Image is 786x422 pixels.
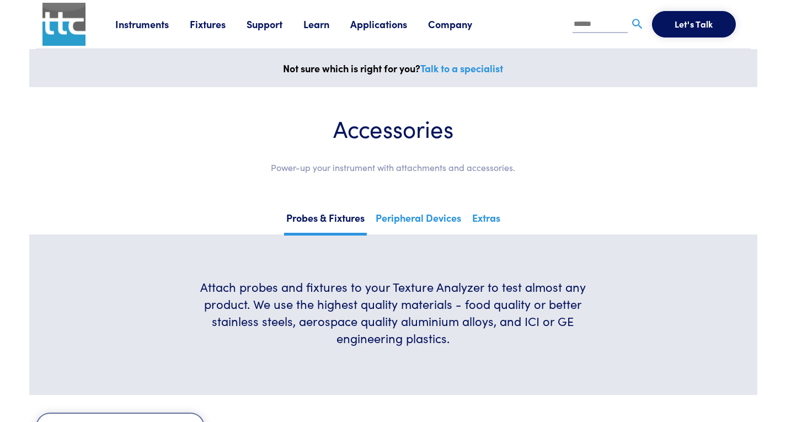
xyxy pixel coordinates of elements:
h1: Accessories [62,114,724,143]
button: Let's Talk [652,11,736,38]
a: Probes & Fixtures [284,209,367,236]
a: Company [428,17,493,31]
a: Talk to a specialist [420,61,503,75]
a: Support [247,17,303,31]
a: Applications [350,17,428,31]
p: Power-up your instrument with attachments and accessories. [62,161,724,175]
a: Peripheral Devices [373,209,463,233]
a: Extras [470,209,502,233]
p: Not sure which is right for you? [36,60,751,77]
img: ttc_logo_1x1_v1.0.png [42,3,85,46]
a: Instruments [115,17,190,31]
h6: Attach probes and fixtures to your Texture Analyzer to test almost any product. We use the highes... [186,279,600,346]
a: Fixtures [190,17,247,31]
a: Learn [303,17,350,31]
